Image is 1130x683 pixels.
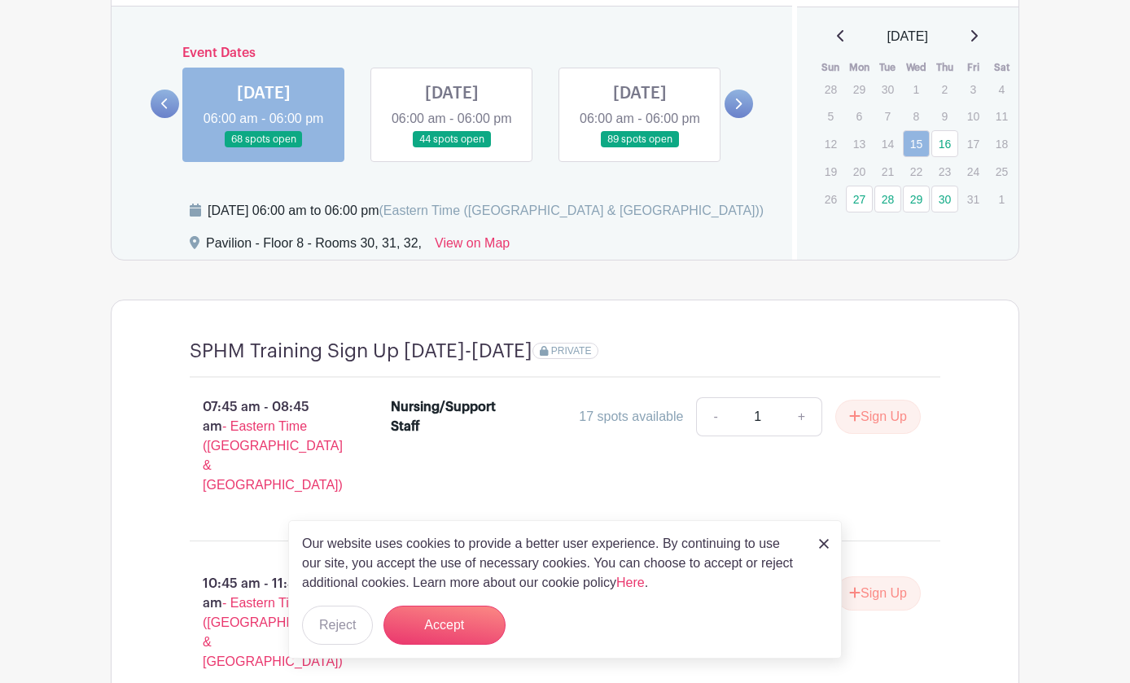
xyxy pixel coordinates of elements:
p: 29 [846,77,873,102]
p: 4 [988,77,1015,102]
p: 11 [988,103,1015,129]
a: 15 [903,130,930,157]
p: 07:45 am - 08:45 am [164,391,365,501]
span: - Eastern Time ([GEOGRAPHIC_DATA] & [GEOGRAPHIC_DATA]) [203,419,343,492]
p: Our website uses cookies to provide a better user experience. By continuing to use our site, you ... [302,534,802,593]
p: 9 [931,103,958,129]
button: Sign Up [835,576,921,611]
p: 8 [903,103,930,129]
a: 28 [874,186,901,212]
a: 16 [931,130,958,157]
h4: SPHM Training Sign Up [DATE]-[DATE] [190,339,532,363]
p: 30 [874,77,901,102]
button: Sign Up [835,400,921,434]
p: 1 [988,186,1015,212]
span: PRIVATE [551,345,592,357]
p: 22 [903,159,930,184]
p: 10 [960,103,987,129]
th: Thu [931,59,959,76]
th: Mon [845,59,874,76]
p: 20 [846,159,873,184]
p: 28 [817,77,844,102]
th: Sat [988,59,1016,76]
p: 1 [903,77,930,102]
div: [DATE] 06:00 am to 06:00 pm [208,201,764,221]
a: View on Map [435,234,510,260]
p: 21 [874,159,901,184]
th: Tue [874,59,902,76]
th: Wed [902,59,931,76]
img: close_button-5f87c8562297e5c2d7936805f587ecaba9071eb48480494691a3f1689db116b3.svg [819,539,829,549]
a: - [696,397,734,436]
a: + [782,397,822,436]
span: [DATE] [887,27,928,46]
p: 19 [817,159,844,184]
div: Nursing/Support Staff [391,397,504,436]
a: 27 [846,186,873,212]
p: 10:45 am - 11:45 am [164,567,365,678]
button: Accept [383,606,506,645]
a: 30 [931,186,958,212]
span: (Eastern Time ([GEOGRAPHIC_DATA] & [GEOGRAPHIC_DATA])) [379,204,764,217]
p: 31 [960,186,987,212]
p: 26 [817,186,844,212]
p: 2 [931,77,958,102]
div: Pavilion - Floor 8 - Rooms 30, 31, 32, [206,234,422,260]
h6: Event Dates [179,46,725,61]
a: 29 [903,186,930,212]
p: 12 [817,131,844,156]
th: Sun [817,59,845,76]
p: 25 [988,159,1015,184]
span: - Eastern Time ([GEOGRAPHIC_DATA] & [GEOGRAPHIC_DATA]) [203,596,343,668]
p: 6 [846,103,873,129]
button: Reject [302,606,373,645]
p: 13 [846,131,873,156]
p: 24 [960,159,987,184]
a: Here [616,576,645,589]
th: Fri [959,59,988,76]
p: 17 [960,131,987,156]
div: 17 spots available [579,407,683,427]
p: 23 [931,159,958,184]
p: 14 [874,131,901,156]
p: 18 [988,131,1015,156]
p: 3 [960,77,987,102]
p: 5 [817,103,844,129]
p: 7 [874,103,901,129]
